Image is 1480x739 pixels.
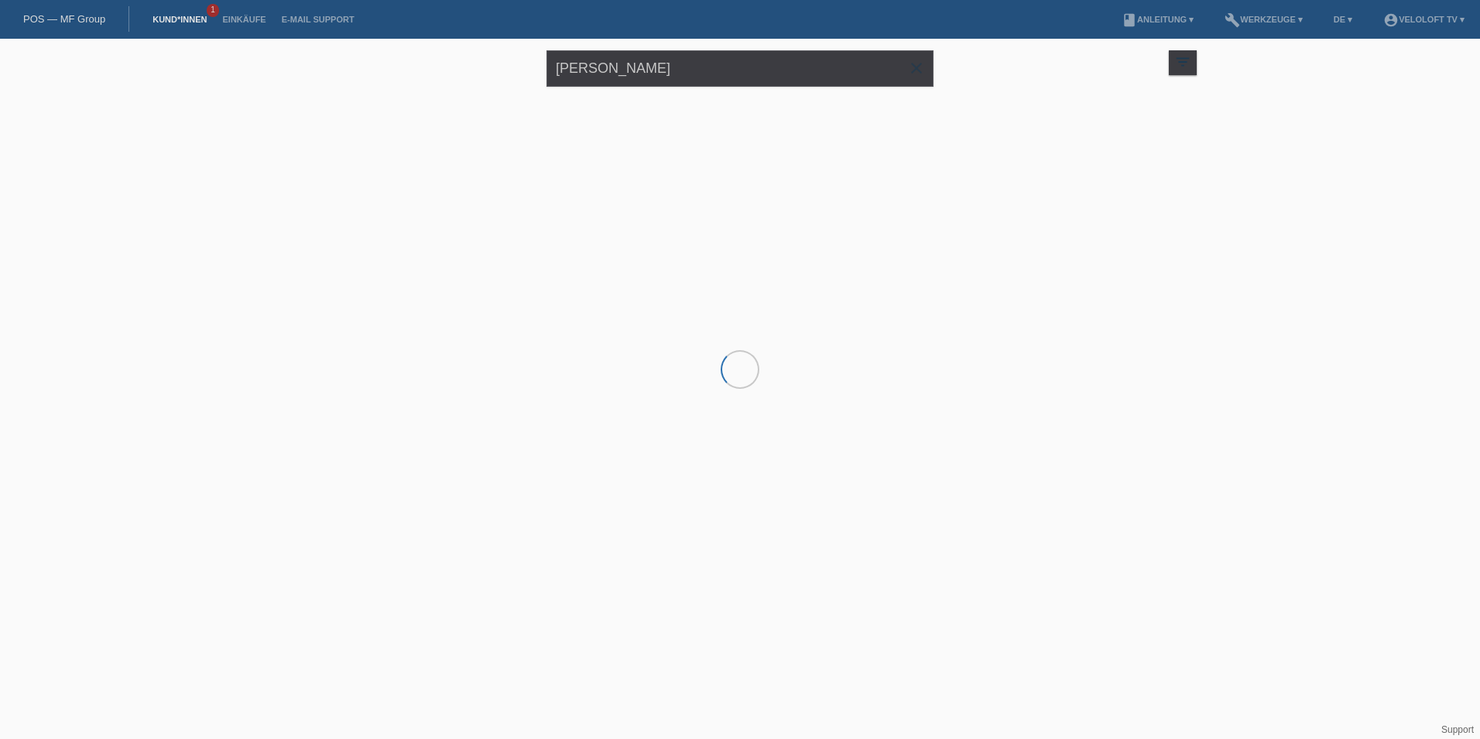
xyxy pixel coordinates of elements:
[1174,53,1191,70] i: filter_list
[546,50,934,87] input: Suche...
[1122,12,1137,28] i: book
[907,59,926,77] i: close
[1326,15,1360,24] a: DE ▾
[23,13,105,25] a: POS — MF Group
[1441,724,1474,735] a: Support
[1376,15,1472,24] a: account_circleVeloLoft TV ▾
[1383,12,1399,28] i: account_circle
[214,15,273,24] a: Einkäufe
[1114,15,1201,24] a: bookAnleitung ▾
[1225,12,1240,28] i: build
[274,15,362,24] a: E-Mail Support
[145,15,214,24] a: Kund*innen
[1217,15,1310,24] a: buildWerkzeuge ▾
[207,4,219,17] span: 1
